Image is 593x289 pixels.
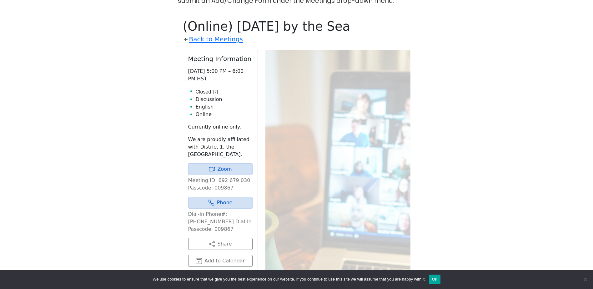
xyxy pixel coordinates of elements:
a: Zoom [188,163,253,175]
button: Add to Calendar [188,255,253,267]
p: Meeting ID: 692 679 030 Passcode: 009867 [188,177,253,192]
h1: (Online) [DATE] by the Sea [183,19,410,34]
li: English [196,103,253,111]
a: Back to Meetings [189,34,243,45]
span: No [582,276,588,282]
button: Closed [196,88,218,96]
p: Currently online only. [188,123,253,131]
p: We are proudly affiliated with District 1, the [GEOGRAPHIC_DATA]. [188,136,253,158]
span: We use cookies to ensure that we give you the best experience on our website. If you continue to ... [153,276,425,282]
button: Share [188,238,253,250]
p: [DATE] 5:00 PM – 6:00 PM HST [188,68,253,83]
h2: Meeting Information [188,55,253,63]
li: Online [196,111,253,118]
button: Ok [429,275,440,284]
span: Closed [196,88,211,96]
p: Dial-In Phone#: [PHONE_NUMBER] Dial-In Passcode: 009867 [188,210,253,233]
li: Discussion [196,96,253,103]
a: Phone [188,197,253,209]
